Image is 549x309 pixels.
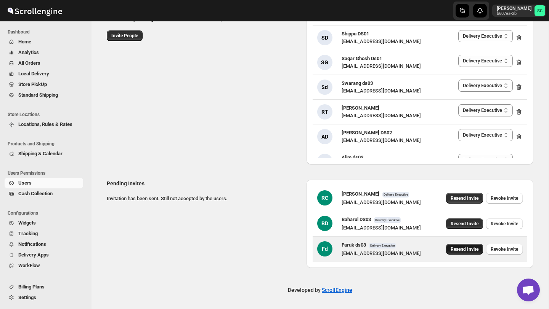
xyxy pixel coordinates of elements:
span: Delivery Executive [374,217,401,223]
div: [EMAIL_ADDRESS][DOMAIN_NAME] [342,38,421,45]
p: [PERSON_NAME] [497,5,531,11]
div: SD [317,30,332,45]
span: Invite People [111,33,138,39]
h2: Pending Invites [107,180,300,187]
button: Analytics [5,47,83,58]
span: Sagar Ghosh Ds01 [342,56,382,61]
span: Settings [18,295,36,300]
p: Invitation has been sent. Still not accepted by the users. [107,195,300,202]
span: Resend Invite [451,195,478,201]
div: Open chat [517,279,540,301]
span: Home [18,39,31,45]
span: WorkFlow [18,263,40,268]
button: Resend Invite [446,218,483,229]
p: Developed by [288,286,352,294]
span: Notifications [18,241,46,247]
img: ScrollEngine [6,1,63,20]
span: Delivery Executive [382,192,409,198]
button: WorkFlow [5,260,83,271]
span: Products and Shipping [8,141,86,147]
span: Swarang ds03 [342,80,373,86]
span: [PERSON_NAME] [342,105,379,111]
div: Ad [317,154,332,169]
span: Resend Invite [451,221,478,227]
div: [EMAIL_ADDRESS][DOMAIN_NAME] [342,224,421,232]
p: b607ea-2b [497,11,531,16]
button: Revoke Invite [486,244,523,255]
span: Standard Shipping [18,92,58,98]
span: Delivery Apps [18,252,49,258]
div: Fd [317,241,332,256]
span: [PERSON_NAME] [342,191,379,197]
button: Resend Invite [446,193,483,204]
div: AD [317,129,332,144]
span: Resend Invite [451,246,478,252]
span: Store PickUp [18,81,47,87]
span: Dashboard [8,29,86,35]
button: Shipping & Calendar [5,148,83,159]
span: Delivery Executive [369,243,396,248]
button: Users [5,178,83,188]
button: User menu [492,5,546,17]
button: Revoke Invite [486,218,523,229]
div: [EMAIL_ADDRESS][DOMAIN_NAME] [342,112,421,119]
span: Revoke Invite [491,221,518,227]
button: Billing Plans [5,282,83,292]
button: Settings [5,292,83,303]
span: Shippu DS01 [342,31,369,37]
button: Locations, Rules & Rates [5,119,83,130]
div: BD [317,216,332,231]
span: Faruk ds03 [342,242,366,248]
div: [EMAIL_ADDRESS][DOMAIN_NAME] [342,137,421,144]
div: [EMAIL_ADDRESS][DOMAIN_NAME] [342,87,421,95]
span: Local Delivery [18,71,49,76]
button: Cash Collection [5,188,83,199]
span: Alim ds03 [342,154,363,160]
div: [EMAIL_ADDRESS][DOMAIN_NAME] [342,62,421,70]
span: Sanjay chetri [535,5,545,16]
span: Revoke Invite [491,246,518,252]
div: SG [317,55,332,70]
button: Invite People [107,30,143,41]
a: ScrollEngine [322,287,352,293]
span: Revoke Invite [491,195,518,201]
button: Delivery Apps [5,250,83,260]
div: Sd [317,80,332,95]
span: Locations, Rules & Rates [18,121,72,127]
span: Users Permissions [8,170,86,176]
span: All Orders [18,60,40,66]
span: Billing Plans [18,284,45,290]
span: Shipping & Calendar [18,151,63,156]
button: Revoke Invite [486,193,523,204]
span: [PERSON_NAME] DS02 [342,130,392,135]
span: Users [18,180,32,186]
div: [EMAIL_ADDRESS][DOMAIN_NAME] [342,250,421,257]
span: Analytics [18,49,39,55]
div: RC [317,190,332,205]
span: Store Locations [8,111,86,118]
span: Widgets [18,220,36,226]
span: Configurations [8,210,86,216]
button: Widgets [5,218,83,228]
button: Home [5,37,83,47]
span: Cash Collection [18,191,53,196]
div: [EMAIL_ADDRESS][DOMAIN_NAME] [342,199,421,206]
button: Notifications [5,239,83,250]
text: SC [537,8,543,13]
div: RT [317,104,332,119]
span: Tracking [18,231,38,236]
button: Resend Invite [446,244,483,255]
button: Tracking [5,228,83,239]
span: Baharul DS03 [342,217,371,222]
button: All Orders [5,58,83,68]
